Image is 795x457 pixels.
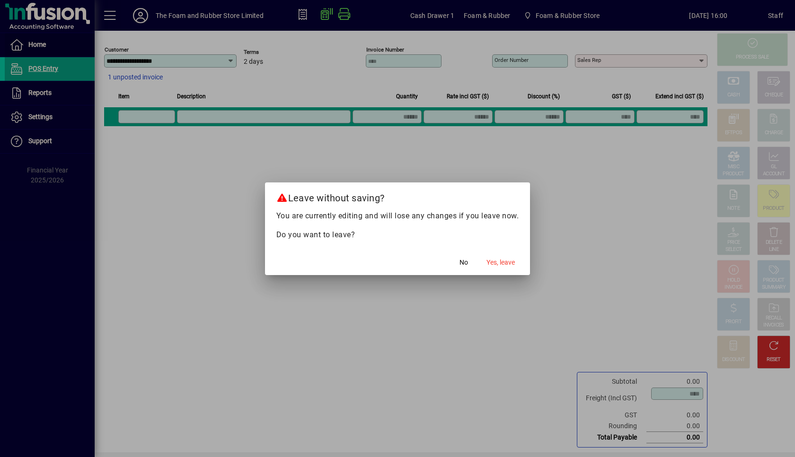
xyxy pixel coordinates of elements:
p: Do you want to leave? [276,229,519,241]
p: You are currently editing and will lose any changes if you leave now. [276,210,519,222]
button: Yes, leave [483,254,519,271]
h2: Leave without saving? [265,182,530,210]
span: Yes, leave [486,258,515,267]
span: No [459,258,468,267]
button: No [449,254,479,271]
